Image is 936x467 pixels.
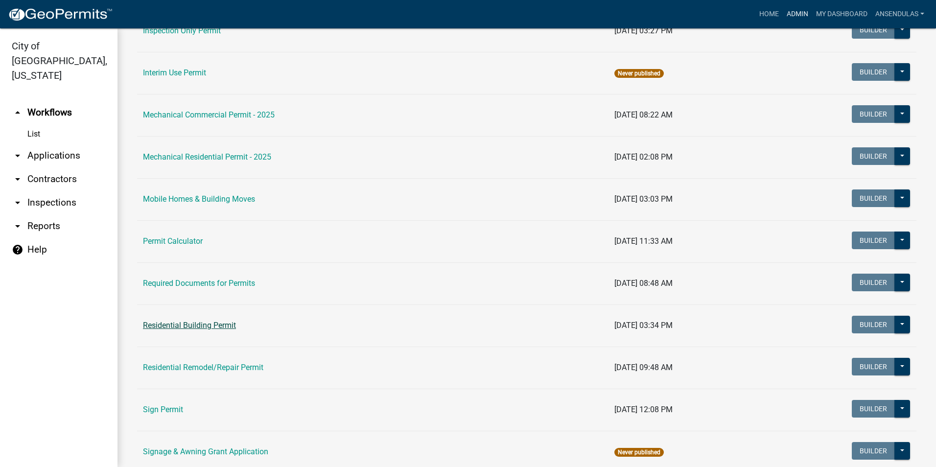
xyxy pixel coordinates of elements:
a: Interim Use Permit [143,68,206,77]
span: [DATE] 08:22 AM [614,110,673,119]
span: [DATE] 09:48 AM [614,363,673,372]
i: arrow_drop_down [12,173,23,185]
span: Never published [614,448,664,457]
span: [DATE] 02:08 PM [614,152,673,162]
a: Admin [783,5,812,23]
button: Builder [852,105,895,123]
button: Builder [852,147,895,165]
button: Builder [852,316,895,333]
a: Inspection Only Permit [143,26,221,35]
button: Builder [852,358,895,375]
a: Residential Building Permit [143,321,236,330]
span: [DATE] 03:03 PM [614,194,673,204]
span: [DATE] 03:34 PM [614,321,673,330]
a: My Dashboard [812,5,871,23]
span: [DATE] 03:27 PM [614,26,673,35]
i: arrow_drop_up [12,107,23,118]
i: arrow_drop_down [12,150,23,162]
i: help [12,244,23,256]
a: Signage & Awning Grant Application [143,447,268,456]
button: Builder [852,274,895,291]
button: Builder [852,232,895,249]
a: Home [755,5,783,23]
button: Builder [852,189,895,207]
span: [DATE] 12:08 PM [614,405,673,414]
button: Builder [852,400,895,418]
a: Permit Calculator [143,236,203,246]
span: [DATE] 08:48 AM [614,279,673,288]
button: Builder [852,442,895,460]
a: Mechanical Commercial Permit - 2025 [143,110,275,119]
span: Never published [614,69,664,78]
span: [DATE] 11:33 AM [614,236,673,246]
a: Required Documents for Permits [143,279,255,288]
a: ansendulas [871,5,928,23]
button: Builder [852,21,895,39]
a: Residential Remodel/Repair Permit [143,363,263,372]
i: arrow_drop_down [12,220,23,232]
button: Builder [852,63,895,81]
a: Sign Permit [143,405,183,414]
i: arrow_drop_down [12,197,23,209]
a: Mechanical Residential Permit - 2025 [143,152,271,162]
a: Mobile Homes & Building Moves [143,194,255,204]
